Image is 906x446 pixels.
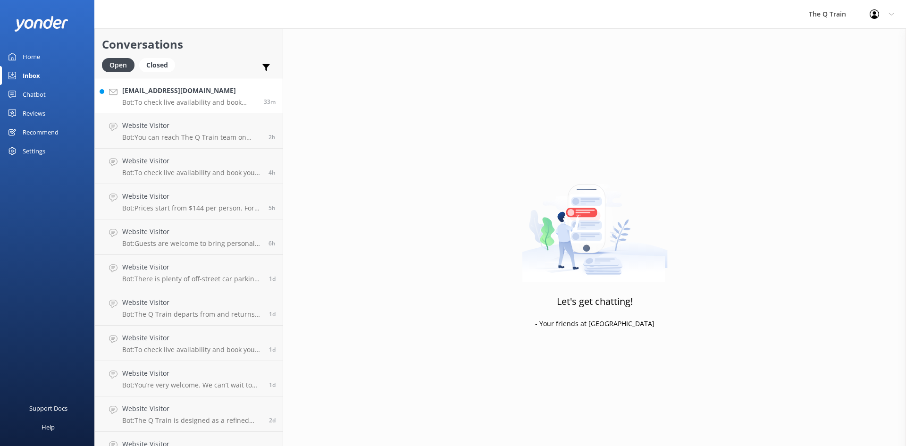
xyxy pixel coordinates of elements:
h2: Conversations [102,35,276,53]
span: Sep 12 2025 11:43am (UTC +10:00) Australia/Sydney [268,168,276,177]
a: Website VisitorBot:To check live availability and book your experience, please click [URL][DOMAIN... [95,149,283,184]
a: Website VisitorBot:You’re very welcome. We can’t wait to have you onboard The Q Train.1d [95,361,283,396]
span: Sep 12 2025 02:05pm (UTC +10:00) Australia/Sydney [268,133,276,141]
p: Bot: To check live availability and book your experience, please click [URL][DOMAIN_NAME]. [122,168,261,177]
div: Reviews [23,104,45,123]
div: Help [42,418,55,437]
h4: Website Visitor [122,156,261,166]
img: yonder-white-logo.png [14,16,68,32]
h3: Let's get chatting! [557,294,633,309]
p: Bot: Prices start from $144 per person. For more details on current pricing and inclusions, pleas... [122,204,261,212]
p: Bot: You can reach The Q Train team on [PHONE_NUMBER] or email [EMAIL_ADDRESS][DOMAIN_NAME]. For ... [122,133,261,142]
h4: Website Visitor [122,368,262,379]
h4: Website Visitor [122,333,262,343]
span: Sep 11 2025 08:55am (UTC +10:00) Australia/Sydney [269,345,276,353]
div: Home [23,47,40,66]
p: Bot: To check live availability and book your experience, please visit [URL][DOMAIN_NAME]. [122,345,262,354]
p: Bot: The Q Train departs from and returns to [GEOGRAPHIC_DATA], [GEOGRAPHIC_DATA][PERSON_NAME][GE... [122,310,262,319]
div: Chatbot [23,85,46,104]
div: Support Docs [29,399,67,418]
h4: Website Visitor [122,227,261,237]
img: artwork of a man stealing a conversation from at giant smartphone [522,164,668,282]
span: Sep 10 2025 02:36pm (UTC +10:00) Australia/Sydney [269,416,276,424]
h4: Website Visitor [122,404,262,414]
p: Bot: To check live availability and book your experience, please click [URL][DOMAIN_NAME]. [122,98,257,107]
a: Closed [139,59,180,70]
p: Bot: There is plenty of off-street car parking at [GEOGRAPHIC_DATA]. The carpark is gravel, and w... [122,275,262,283]
p: - Your friends at [GEOGRAPHIC_DATA] [535,319,654,329]
span: Sep 12 2025 04:04pm (UTC +10:00) Australia/Sydney [264,98,276,106]
h4: [EMAIL_ADDRESS][DOMAIN_NAME] [122,85,257,96]
p: Bot: Guests are welcome to bring personal effects, including cameras, onto The Q Train at their o... [122,239,261,248]
h4: Website Visitor [122,297,262,308]
a: Website VisitorBot:To check live availability and book your experience, please visit [URL][DOMAIN... [95,326,283,361]
div: Open [102,58,134,72]
div: Settings [23,142,45,160]
p: Bot: You’re very welcome. We can’t wait to have you onboard The Q Train. [122,381,262,389]
div: Inbox [23,66,40,85]
span: Sep 12 2025 09:46am (UTC +10:00) Australia/Sydney [268,239,276,247]
h4: Website Visitor [122,262,262,272]
a: Website VisitorBot:The Q Train is designed as a refined dining experience, but there is no specif... [95,396,283,432]
p: Bot: The Q Train is designed as a refined dining experience, but there is no specific dress code ... [122,416,262,425]
a: Website VisitorBot:Prices start from $144 per person. For more details on current pricing and inc... [95,184,283,219]
a: Website VisitorBot:The Q Train departs from and returns to [GEOGRAPHIC_DATA], [GEOGRAPHIC_DATA][P... [95,290,283,326]
span: Sep 11 2025 10:07am (UTC +10:00) Australia/Sydney [269,310,276,318]
a: Website VisitorBot:There is plenty of off-street car parking at [GEOGRAPHIC_DATA]. The carpark is... [95,255,283,290]
div: Recommend [23,123,59,142]
h4: Website Visitor [122,120,261,131]
a: Website VisitorBot:Guests are welcome to bring personal effects, including cameras, onto The Q Tr... [95,219,283,255]
span: Sep 11 2025 12:39pm (UTC +10:00) Australia/Sydney [269,275,276,283]
a: Open [102,59,139,70]
span: Sep 11 2025 08:42am (UTC +10:00) Australia/Sydney [269,381,276,389]
a: Website VisitorBot:You can reach The Q Train team on [PHONE_NUMBER] or email [EMAIL_ADDRESS][DOMA... [95,113,283,149]
div: Closed [139,58,175,72]
span: Sep 12 2025 10:55am (UTC +10:00) Australia/Sydney [268,204,276,212]
h4: Website Visitor [122,191,261,202]
a: [EMAIL_ADDRESS][DOMAIN_NAME]Bot:To check live availability and book your experience, please click... [95,78,283,113]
